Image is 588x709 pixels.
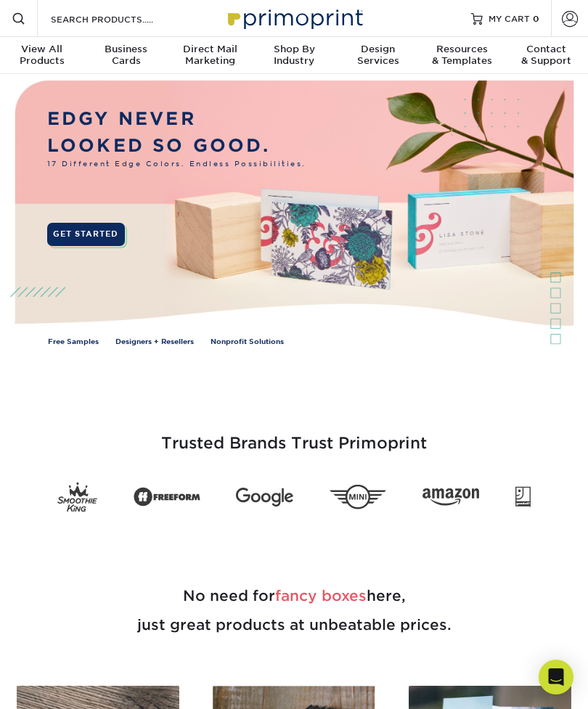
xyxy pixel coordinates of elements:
div: Industry [252,44,336,67]
div: & Templates [420,44,505,67]
span: Design [336,44,420,55]
div: Cards [84,44,168,67]
input: SEARCH PRODUCTS..... [49,10,191,28]
a: Direct MailMarketing [168,37,252,75]
a: Free Samples [48,337,99,348]
a: GET STARTED [47,223,125,246]
img: Goodwill [515,486,531,507]
div: & Support [504,44,588,67]
img: Freeform [134,482,200,512]
span: 17 Different Edge Colors. Endless Possibilities. [47,159,306,170]
img: Smoothie King [57,482,97,512]
span: Business [84,44,168,55]
a: Shop ByIndustry [252,37,336,75]
img: Google [236,488,293,507]
span: fancy boxes [275,587,367,605]
a: DesignServices [336,37,420,75]
span: MY CART [489,12,530,25]
div: Services [336,44,420,67]
h3: Trusted Brands Trust Primoprint [11,399,577,470]
a: Contact& Support [504,37,588,75]
h2: No need for here, just great products at unbeatable prices. [11,546,577,674]
div: Marketing [168,44,252,67]
img: Primoprint [221,2,367,33]
p: LOOKED SO GOOD. [47,133,306,159]
div: Open Intercom Messenger [539,660,573,694]
span: 0 [533,13,539,23]
img: Amazon [422,488,480,506]
a: Resources& Templates [420,37,505,75]
span: Contact [504,44,588,55]
p: EDGY NEVER [47,106,306,132]
span: Direct Mail [168,44,252,55]
a: Nonprofit Solutions [211,337,284,348]
a: BusinessCards [84,37,168,75]
a: Designers + Resellers [115,337,194,348]
span: Resources [420,44,505,55]
span: Shop By [252,44,336,55]
img: Mini [330,484,387,509]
